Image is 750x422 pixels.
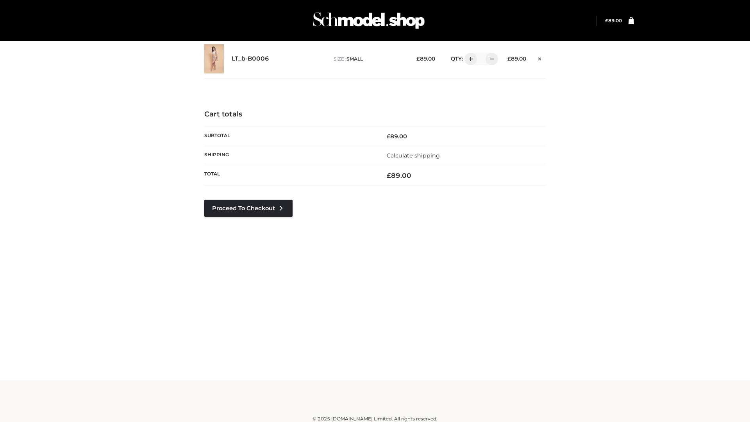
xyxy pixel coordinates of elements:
bdi: 89.00 [416,55,435,62]
bdi: 89.00 [387,172,411,179]
p: size : [334,55,404,63]
th: Shipping [204,146,375,165]
span: SMALL [346,56,363,62]
bdi: 89.00 [507,55,526,62]
span: £ [507,55,511,62]
a: Calculate shipping [387,152,440,159]
a: Remove this item [534,53,546,63]
h4: Cart totals [204,110,546,119]
span: £ [605,18,608,23]
a: LT_b-B0006 [232,55,269,63]
bdi: 89.00 [605,18,622,23]
th: Subtotal [204,127,375,146]
span: £ [416,55,420,62]
div: QTY: [443,53,495,65]
a: £89.00 [605,18,622,23]
span: £ [387,172,391,179]
span: £ [387,133,390,140]
img: Schmodel Admin 964 [310,5,427,36]
bdi: 89.00 [387,133,407,140]
a: Proceed to Checkout [204,200,293,217]
th: Total [204,165,375,186]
